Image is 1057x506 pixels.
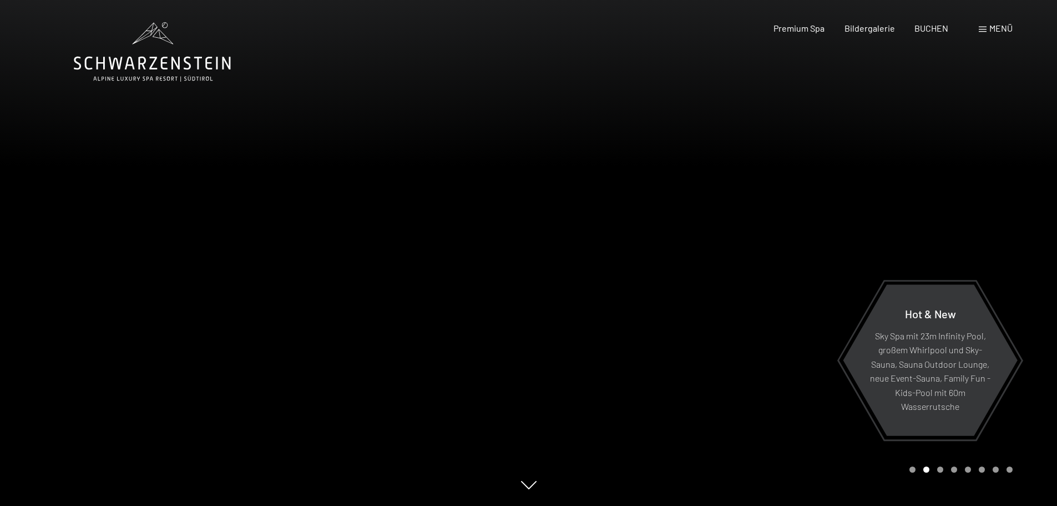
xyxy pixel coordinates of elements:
[965,467,971,473] div: Carousel Page 5
[979,467,985,473] div: Carousel Page 6
[923,467,929,473] div: Carousel Page 2 (Current Slide)
[937,467,943,473] div: Carousel Page 3
[951,467,957,473] div: Carousel Page 4
[870,328,990,414] p: Sky Spa mit 23m Infinity Pool, großem Whirlpool und Sky-Sauna, Sauna Outdoor Lounge, neue Event-S...
[909,467,916,473] div: Carousel Page 1
[842,284,1018,437] a: Hot & New Sky Spa mit 23m Infinity Pool, großem Whirlpool und Sky-Sauna, Sauna Outdoor Lounge, ne...
[844,23,895,33] a: Bildergalerie
[993,467,999,473] div: Carousel Page 7
[1007,467,1013,473] div: Carousel Page 8
[773,23,825,33] a: Premium Spa
[906,467,1013,473] div: Carousel Pagination
[989,23,1013,33] span: Menü
[905,307,956,320] span: Hot & New
[914,23,948,33] a: BUCHEN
